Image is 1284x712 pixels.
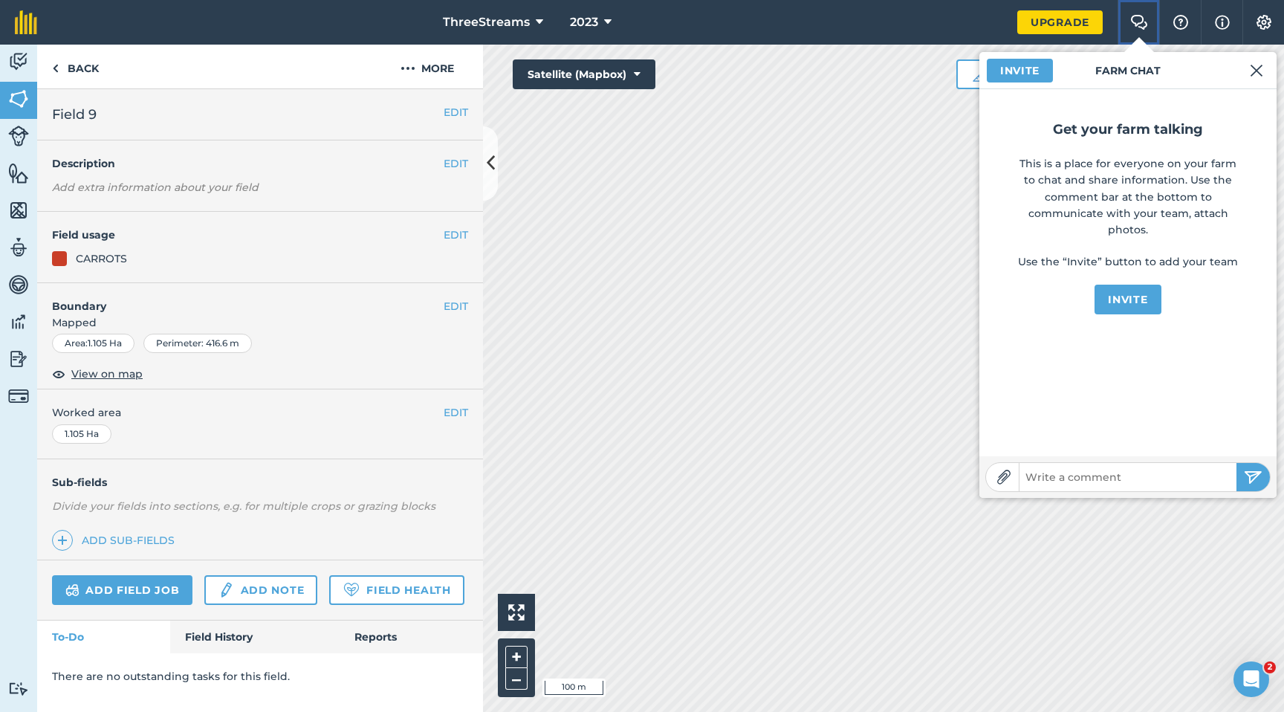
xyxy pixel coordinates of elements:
[52,155,468,172] h4: Description
[52,59,59,77] img: svg+xml;base64,PHN2ZyB4bWxucz0iaHR0cDovL3d3dy53My5vcmcvMjAwMC9zdmciIHdpZHRoPSI5IiBoZWlnaHQ9IjI0Ii...
[52,104,97,125] span: Field 9
[52,668,468,685] p: There are no outstanding tasks for this field.
[37,283,444,314] h4: Boundary
[204,575,317,605] a: Add note
[1095,285,1161,314] button: Invite
[401,59,415,77] img: svg+xml;base64,PHN2ZyB4bWxucz0iaHR0cDovL3d3dy53My5vcmcvMjAwMC9zdmciIHdpZHRoPSIyMCIgaGVpZ2h0PSIyNC...
[987,59,1053,82] button: Invite
[444,104,468,120] button: EDIT
[52,365,143,383] button: View on map
[570,13,598,31] span: 2023
[52,334,134,353] div: Area : 1.105 Ha
[1172,15,1190,30] img: A question mark icon
[1233,661,1269,697] iframe: Intercom live chat
[444,404,468,421] button: EDIT
[8,274,29,296] img: svg+xml;base64,PD94bWwgdmVyc2lvbj0iMS4wIiBlbmNvZGluZz0idXRmLTgiPz4KPCEtLSBHZW5lcmF0b3I6IEFkb2JlIE...
[37,621,170,653] a: To-Do
[1244,468,1262,486] img: svg+xml;base64,PHN2ZyB4bWxucz0iaHR0cDovL3d3dy53My5vcmcvMjAwMC9zdmciIHdpZHRoPSIyNSIgaGVpZ2h0PSIyNC...
[1019,467,1236,488] input: Write a comment
[505,668,528,690] button: –
[973,67,988,82] img: Ruler icon
[57,531,68,549] img: svg+xml;base64,PHN2ZyB4bWxucz0iaHR0cDovL3d3dy53My5vcmcvMjAwMC9zdmciIHdpZHRoPSIxNCIgaGVpZ2h0PSIyNC...
[8,51,29,73] img: svg+xml;base64,PD94bWwgdmVyc2lvbj0iMS4wIiBlbmNvZGluZz0idXRmLTgiPz4KPCEtLSBHZW5lcmF0b3I6IEFkb2JlIE...
[52,530,181,551] a: Add sub-fields
[1215,13,1230,31] img: svg+xml;base64,PHN2ZyB4bWxucz0iaHR0cDovL3d3dy53My5vcmcvMjAwMC9zdmciIHdpZHRoPSIxNyIgaGVpZ2h0PSIxNy...
[505,646,528,668] button: +
[52,227,444,243] h4: Field usage
[8,386,29,407] img: svg+xml;base64,PD94bWwgdmVyc2lvbj0iMS4wIiBlbmNvZGluZz0idXRmLTgiPz4KPCEtLSBHZW5lcmF0b3I6IEFkb2JlIE...
[8,199,29,221] img: svg+xml;base64,PHN2ZyB4bWxucz0iaHR0cDovL3d3dy53My5vcmcvMjAwMC9zdmciIHdpZHRoPSI1NiIgaGVpZ2h0PSI2MC...
[444,298,468,314] button: EDIT
[8,88,29,110] img: svg+xml;base64,PHN2ZyB4bWxucz0iaHR0cDovL3d3dy53My5vcmcvMjAwMC9zdmciIHdpZHRoPSI1NiIgaGVpZ2h0PSI2MC...
[8,162,29,184] img: svg+xml;base64,PHN2ZyB4bWxucz0iaHR0cDovL3d3dy53My5vcmcvMjAwMC9zdmciIHdpZHRoPSI1NiIgaGVpZ2h0PSI2MC...
[52,575,192,605] a: Add field job
[52,365,65,383] img: svg+xml;base64,PHN2ZyB4bWxucz0iaHR0cDovL3d3dy53My5vcmcvMjAwMC9zdmciIHdpZHRoPSIxOCIgaGVpZ2h0PSIyNC...
[372,45,483,88] button: More
[1255,15,1273,30] img: A cog icon
[15,10,37,34] img: fieldmargin Logo
[52,181,259,194] em: Add extra information about your field
[52,424,111,444] div: 1.105 Ha
[52,404,468,421] span: Worked area
[65,581,80,599] img: svg+xml;base64,PD94bWwgdmVyc2lvbj0iMS4wIiBlbmNvZGluZz0idXRmLTgiPz4KPCEtLSBHZW5lcmF0b3I6IEFkb2JlIE...
[329,575,464,605] a: Field Health
[1250,62,1263,80] img: svg+xml;base64,PHN2ZyB4bWxucz0iaHR0cDovL3d3dy53My5vcmcvMjAwMC9zdmciIHdpZHRoPSIyMiIgaGVpZ2h0PSIzMC...
[37,474,483,491] h4: Sub-fields
[8,311,29,333] img: svg+xml;base64,PD94bWwgdmVyc2lvbj0iMS4wIiBlbmNvZGluZz0idXRmLTgiPz4KPCEtLSBHZW5lcmF0b3I6IEFkb2JlIE...
[52,499,435,513] em: Divide your fields into sections, e.g. for multiple crops or grazing blocks
[1264,661,1276,673] span: 2
[508,604,525,621] img: Four arrows, one pointing top left, one top right, one bottom right and the last bottom left
[37,45,114,88] a: Back
[1016,155,1239,239] p: This is a place for everyone on your farm to chat and share information. Use the comment bar at t...
[444,155,468,172] button: EDIT
[443,13,530,31] span: ThreeStreams
[37,314,483,331] span: Mapped
[1016,119,1239,140] h2: Get your farm talking
[8,236,29,259] img: svg+xml;base64,PD94bWwgdmVyc2lvbj0iMS4wIiBlbmNvZGluZz0idXRmLTgiPz4KPCEtLSBHZW5lcmF0b3I6IEFkb2JlIE...
[8,682,29,696] img: svg+xml;base64,PD94bWwgdmVyc2lvbj0iMS4wIiBlbmNvZGluZz0idXRmLTgiPz4KPCEtLSBHZW5lcmF0b3I6IEFkb2JlIE...
[71,366,143,382] span: View on map
[996,470,1011,485] img: Paperclip icon
[956,59,1066,89] button: Measure
[8,126,29,146] img: svg+xml;base64,PD94bWwgdmVyc2lvbj0iMS4wIiBlbmNvZGluZz0idXRmLTgiPz4KPCEtLSBHZW5lcmF0b3I6IEFkb2JlIE...
[1017,10,1103,34] a: Upgrade
[979,52,1277,89] h3: Farm Chat
[76,250,127,267] div: CARROTS
[444,227,468,243] button: EDIT
[513,59,655,89] button: Satellite (Mapbox)
[340,621,483,653] a: Reports
[218,581,234,599] img: svg+xml;base64,PD94bWwgdmVyc2lvbj0iMS4wIiBlbmNvZGluZz0idXRmLTgiPz4KPCEtLSBHZW5lcmF0b3I6IEFkb2JlIE...
[143,334,252,353] div: Perimeter : 416.6 m
[8,348,29,370] img: svg+xml;base64,PD94bWwgdmVyc2lvbj0iMS4wIiBlbmNvZGluZz0idXRmLTgiPz4KPCEtLSBHZW5lcmF0b3I6IEFkb2JlIE...
[170,621,339,653] a: Field History
[1016,253,1239,270] p: Use the “Invite” button to add your team
[1130,15,1148,30] img: Two speech bubbles overlapping with the left bubble in the forefront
